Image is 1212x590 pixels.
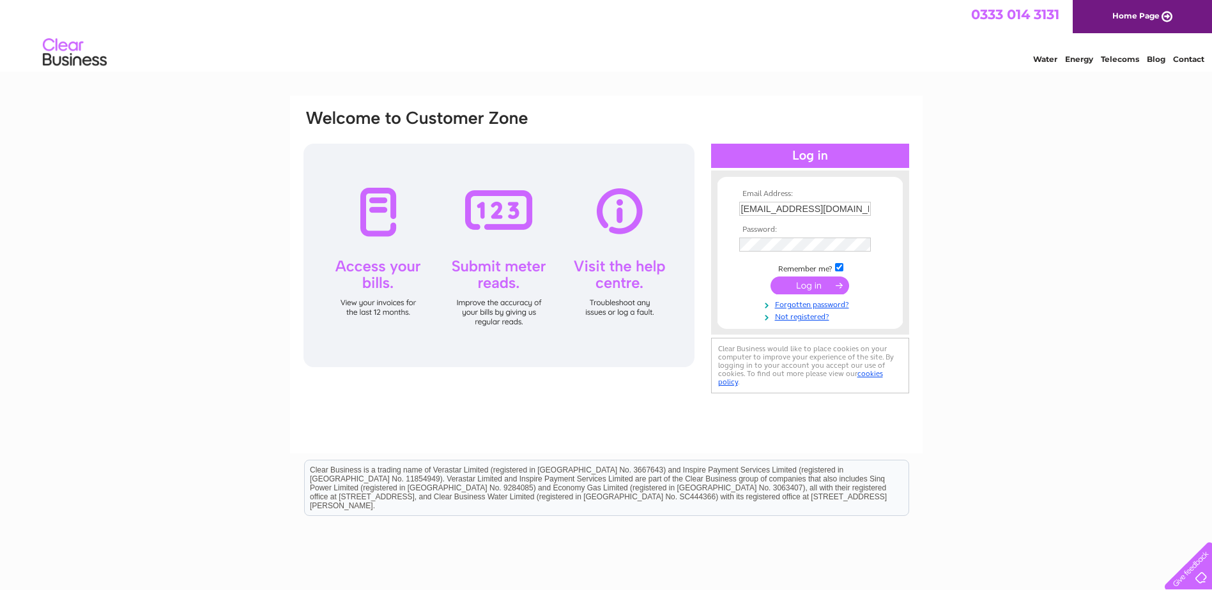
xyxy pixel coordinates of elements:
[739,298,884,310] a: Forgotten password?
[971,6,1059,22] a: 0333 014 3131
[1033,54,1057,64] a: Water
[1147,54,1165,64] a: Blog
[739,310,884,322] a: Not registered?
[305,7,909,62] div: Clear Business is a trading name of Verastar Limited (registered in [GEOGRAPHIC_DATA] No. 3667643...
[1101,54,1139,64] a: Telecoms
[736,190,884,199] th: Email Address:
[718,369,883,386] a: cookies policy
[1065,54,1093,64] a: Energy
[736,225,884,234] th: Password:
[711,338,909,393] div: Clear Business would like to place cookies on your computer to improve your experience of the sit...
[1173,54,1204,64] a: Contact
[736,261,884,274] td: Remember me?
[42,33,107,72] img: logo.png
[771,276,849,294] input: Submit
